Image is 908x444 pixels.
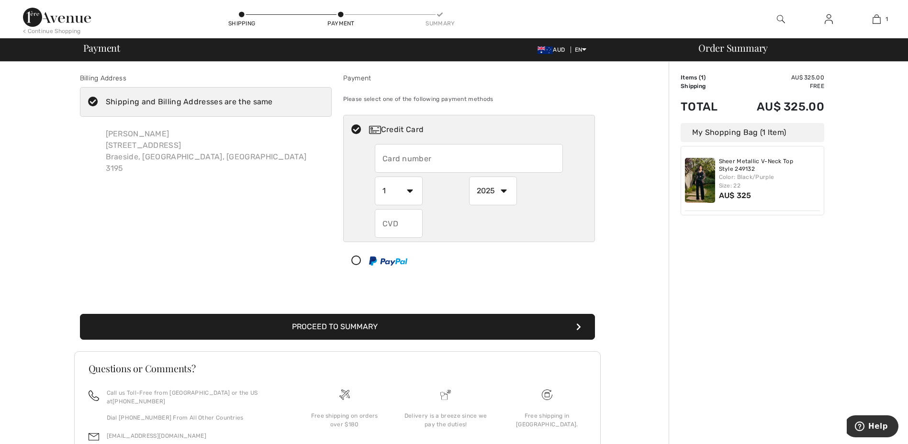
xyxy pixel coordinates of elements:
td: Shipping [681,82,731,90]
td: AU$ 325.00 [731,90,824,123]
span: EN [575,46,587,53]
div: Please select one of the following payment methods [343,87,595,111]
span: AUD [538,46,569,53]
a: Sheer Metallic V-Neck Top Style 249132 [719,158,820,173]
input: Card number [375,144,563,173]
div: < Continue Shopping [23,27,81,35]
img: Free shipping on orders over $180 [542,389,552,400]
a: [PHONE_NUMBER] [112,398,165,405]
td: AU$ 325.00 [731,73,824,82]
div: Summary [426,19,454,28]
button: Proceed to Summary [80,314,595,340]
p: Call us Toll-Free from [GEOGRAPHIC_DATA] or the US at [107,388,282,406]
span: Payment [83,43,120,53]
div: Shipping and Billing Addresses are the same [106,96,273,108]
img: email [89,432,99,442]
span: 1 [886,15,888,23]
a: 1 [853,13,900,25]
td: Free [731,82,824,90]
img: search the website [777,13,785,25]
img: My Info [825,13,833,25]
div: [PERSON_NAME] [STREET_ADDRESS] Braeside, [GEOGRAPHIC_DATA], [GEOGRAPHIC_DATA] 3195 [98,121,314,182]
div: Credit Card [369,124,588,135]
div: Payment [343,73,595,83]
div: Color: Black/Purple Size: 22 [719,173,820,190]
img: Free shipping on orders over $180 [339,389,350,400]
img: call [89,390,99,401]
div: My Shopping Bag (1 Item) [681,123,824,142]
input: CVD [375,209,423,238]
div: Delivery is a breeze since we pay the duties! [403,411,489,429]
img: 1ère Avenue [23,8,91,27]
span: 1 [701,74,704,81]
iframe: Opens a widget where you can find more information [847,415,898,439]
td: Items ( ) [681,73,731,82]
img: Delivery is a breeze since we pay the duties! [440,389,451,400]
div: Order Summary [687,43,902,53]
img: Credit Card [369,126,381,134]
img: Sheer Metallic V-Neck Top Style 249132 [685,158,715,203]
img: My Bag [873,13,881,25]
div: Shipping [227,19,256,28]
div: Billing Address [80,73,332,83]
p: Dial [PHONE_NUMBER] From All Other Countries [107,413,282,422]
div: Payment [326,19,355,28]
a: [EMAIL_ADDRESS][DOMAIN_NAME] [107,433,206,439]
a: Sign In [817,13,841,25]
img: Australian Dollar [538,46,553,54]
div: Free shipping on orders over $180 [302,411,388,429]
td: Total [681,90,731,123]
div: Free shipping in [GEOGRAPHIC_DATA]. [504,411,590,429]
span: AU$ 325 [719,191,751,200]
img: PayPal [369,256,407,266]
h3: Questions or Comments? [89,364,586,373]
